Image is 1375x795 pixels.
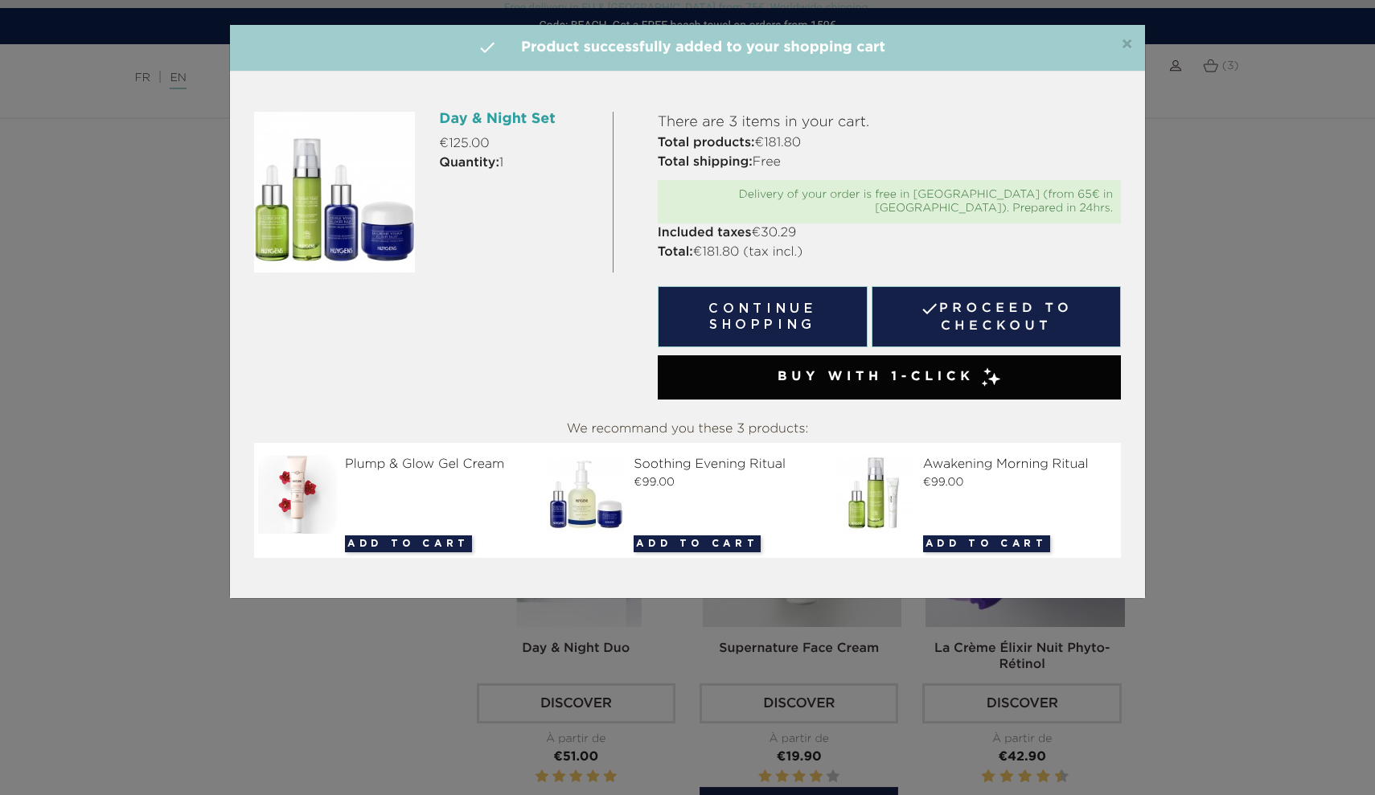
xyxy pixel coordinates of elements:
div: €99.00 [547,474,827,491]
button: Continue shopping [658,286,868,347]
strong: Total shipping: [658,156,753,169]
p: €181.80 (tax incl.) [658,243,1121,262]
span: × [1121,35,1133,55]
p: There are 3 items in your cart. [658,112,1121,133]
div: Delivery of your order is free in [GEOGRAPHIC_DATA] (from 65€ in [GEOGRAPHIC_DATA]). Prepared in ... [666,188,1113,215]
p: €125.00 [439,134,600,154]
i:  [478,38,497,57]
button: Close [1121,35,1133,55]
img: Awakening Morning Ritual [836,455,921,534]
strong: Total: [658,246,693,259]
div: Soothing Evening Ritual [547,455,827,474]
button: Add to cart [923,535,1050,552]
button: Add to cart [634,535,761,552]
strong: Quantity: [439,157,499,170]
img: Plump & Glow Gel Cream [258,455,343,534]
a: Proceed to checkout [872,286,1121,347]
div: Awakening Morning Ritual [836,455,1117,474]
img: Soothing Evening Ritual [547,455,632,534]
div: We recommand you these 3 products: [254,416,1121,443]
p: €30.29 [658,223,1121,243]
div: €99.00 [836,474,1117,491]
h6: Day & Night Set [439,112,600,128]
button: Add to cart [345,535,472,552]
p: €181.80 [658,133,1121,153]
h4: Product successfully added to your shopping cart [242,37,1133,59]
strong: Included taxes [658,227,752,240]
p: 1 [439,154,600,173]
p: Free [658,153,1121,172]
div: Plump & Glow Gel Cream [258,455,539,474]
strong: Total products: [658,137,755,150]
